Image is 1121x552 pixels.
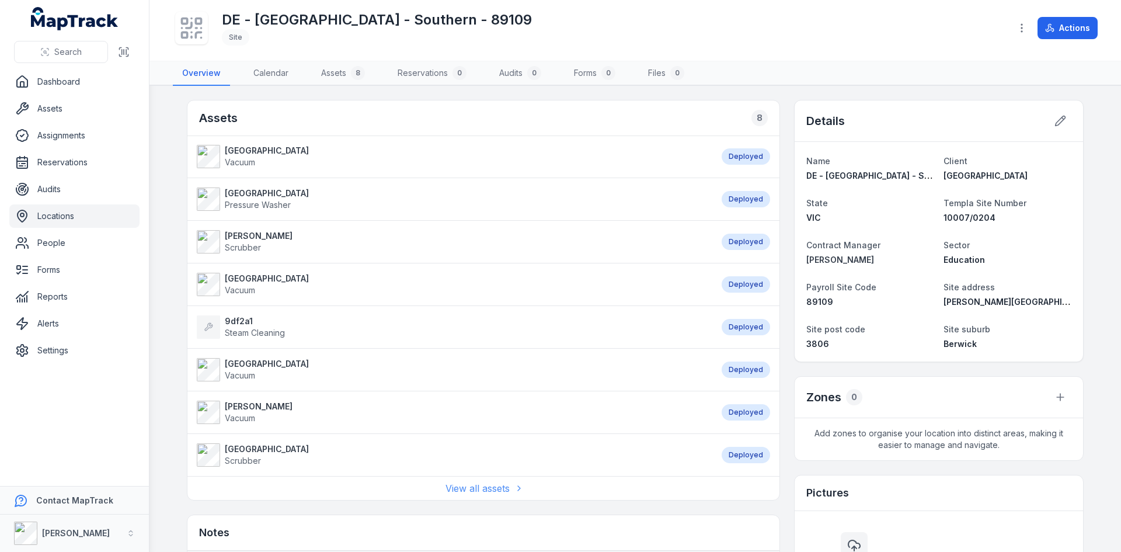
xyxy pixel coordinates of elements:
[806,171,993,180] span: DE - [GEOGRAPHIC_DATA] - Southern - 89109
[722,447,770,463] div: Deployed
[197,188,710,211] a: [GEOGRAPHIC_DATA]Pressure Washer
[42,528,110,538] strong: [PERSON_NAME]
[225,242,261,252] span: Scrubber
[197,401,710,424] a: [PERSON_NAME]Vacuum
[9,151,140,174] a: Reservations
[197,443,710,467] a: [GEOGRAPHIC_DATA]Scrubber
[225,401,293,412] strong: [PERSON_NAME]
[944,240,970,250] span: Sector
[312,61,374,86] a: Assets8
[14,41,108,63] button: Search
[722,319,770,335] div: Deployed
[944,156,967,166] span: Client
[197,315,710,339] a: 9df2a1Steam Cleaning
[9,285,140,308] a: Reports
[9,204,140,228] a: Locations
[9,97,140,120] a: Assets
[944,171,1028,180] span: [GEOGRAPHIC_DATA]
[197,145,710,168] a: [GEOGRAPHIC_DATA]Vacuum
[9,178,140,201] a: Audits
[222,11,532,29] h1: DE - [GEOGRAPHIC_DATA] - Southern - 89109
[197,358,710,381] a: [GEOGRAPHIC_DATA]Vacuum
[944,339,977,349] span: Berwick
[36,495,113,505] strong: Contact MapTrack
[944,282,995,292] span: Site address
[527,66,541,80] div: 0
[722,276,770,293] div: Deployed
[490,61,551,86] a: Audits0
[9,124,140,147] a: Assignments
[639,61,694,86] a: Files0
[9,70,140,93] a: Dashboard
[846,389,862,405] div: 0
[388,61,476,86] a: Reservations0
[9,312,140,335] a: Alerts
[445,481,521,495] a: View all assets
[225,285,255,295] span: Vacuum
[795,418,1083,460] span: Add zones to organise your location into distinct areas, making it easier to manage and navigate.
[944,324,990,334] span: Site suburb
[751,110,768,126] div: 8
[199,525,229,541] h3: Notes
[806,240,880,250] span: Contract Manager
[222,29,249,46] div: Site
[9,339,140,362] a: Settings
[722,404,770,421] div: Deployed
[806,297,833,307] span: 89109
[9,258,140,282] a: Forms
[225,200,291,210] span: Pressure Washer
[806,198,828,208] span: State
[225,145,309,157] strong: [GEOGRAPHIC_DATA]
[31,7,119,30] a: MapTrack
[351,66,365,80] div: 8
[722,234,770,250] div: Deployed
[173,61,230,86] a: Overview
[944,297,1095,307] span: [PERSON_NAME][GEOGRAPHIC_DATA]
[601,66,615,80] div: 0
[944,213,995,223] span: 10007/0204
[452,66,466,80] div: 0
[225,456,261,466] span: Scrubber
[806,389,841,405] h2: Zones
[225,370,255,380] span: Vacuum
[944,198,1026,208] span: Templa Site Number
[1038,17,1098,39] button: Actions
[197,273,710,296] a: [GEOGRAPHIC_DATA]Vacuum
[806,324,865,334] span: Site post code
[670,66,684,80] div: 0
[244,61,298,86] a: Calendar
[565,61,625,86] a: Forms0
[806,485,849,501] h3: Pictures
[806,339,829,349] span: 3806
[225,413,255,423] span: Vacuum
[944,255,985,265] span: Education
[225,188,309,199] strong: [GEOGRAPHIC_DATA]
[806,156,830,166] span: Name
[225,157,255,167] span: Vacuum
[225,315,285,327] strong: 9df2a1
[197,230,710,254] a: [PERSON_NAME]Scrubber
[199,110,238,126] h2: Assets
[806,254,934,266] a: [PERSON_NAME]
[225,358,309,370] strong: [GEOGRAPHIC_DATA]
[722,191,770,207] div: Deployed
[225,273,309,284] strong: [GEOGRAPHIC_DATA]
[225,443,309,455] strong: [GEOGRAPHIC_DATA]
[9,231,140,255] a: People
[722,148,770,165] div: Deployed
[225,328,285,338] span: Steam Cleaning
[225,230,293,242] strong: [PERSON_NAME]
[806,282,876,292] span: Payroll Site Code
[806,213,821,223] span: VIC
[722,362,770,378] div: Deployed
[806,113,845,129] h2: Details
[54,46,82,58] span: Search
